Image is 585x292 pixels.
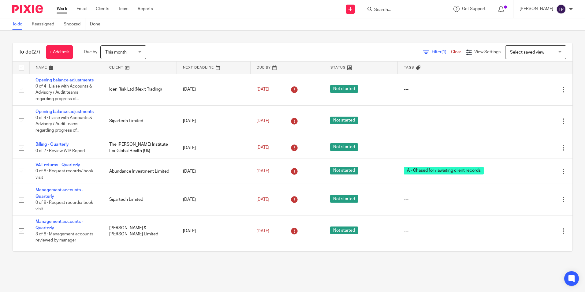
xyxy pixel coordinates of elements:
[19,49,40,55] h1: To do
[35,232,93,243] span: 3 of 8 · Management accounts reviewed by manager
[404,86,493,92] div: ---
[474,50,501,54] span: View Settings
[256,229,269,233] span: [DATE]
[256,146,269,150] span: [DATE]
[462,7,486,11] span: Get Support
[103,215,177,247] td: [PERSON_NAME] & [PERSON_NAME] Limited
[90,18,105,30] a: Done
[35,219,83,230] a: Management accounts - Quarterly
[330,167,358,174] span: Not started
[177,247,251,279] td: [DATE]
[177,159,251,184] td: [DATE]
[105,50,127,54] span: This month
[64,18,85,30] a: Snoozed
[556,4,566,14] img: svg%3E
[32,50,40,54] span: (27)
[84,49,97,55] p: Due by
[76,6,87,12] a: Email
[103,184,177,215] td: Sipartech Limited
[404,167,484,174] span: A - Chased for / awaiting client records
[35,163,80,167] a: VAT returns - Quarterly
[330,85,358,93] span: Not started
[404,197,493,203] div: ---
[35,200,93,211] span: 0 of 8 · Request records/ book visit
[177,105,251,137] td: [DATE]
[35,149,85,153] span: 0 of 7 · Review WIP Report
[330,195,358,203] span: Not started
[432,50,451,54] span: Filter
[96,6,109,12] a: Clients
[103,137,177,159] td: The [PERSON_NAME] Institute For Global Health (Uk)
[256,169,269,174] span: [DATE]
[32,18,59,30] a: Reassigned
[404,66,414,69] span: Tags
[35,251,83,261] a: Management accounts - Quarterly
[404,145,493,151] div: ---
[35,84,92,101] span: 0 of 4 · Liaise with Accounts & Advisory / Audit teams regarding progress of...
[46,45,73,59] a: + Add task
[451,50,461,54] a: Clear
[35,169,93,180] span: 0 of 8 · Request records/ book visit
[177,137,251,159] td: [DATE]
[35,116,92,133] span: 0 of 4 · Liaise with Accounts & Advisory / Audit teams regarding progress of...
[57,6,67,12] a: Work
[510,50,544,54] span: Select saved view
[256,197,269,202] span: [DATE]
[35,78,94,82] a: Opening balance adjustments
[177,215,251,247] td: [DATE]
[404,118,493,124] div: ---
[103,105,177,137] td: Sipartech Limited
[177,184,251,215] td: [DATE]
[103,247,177,279] td: Claydon Estate Llp
[374,7,429,13] input: Search
[35,110,94,114] a: Opening balance adjustments
[256,119,269,123] span: [DATE]
[12,18,27,30] a: To do
[442,50,446,54] span: (1)
[12,5,43,13] img: Pixie
[330,143,358,151] span: Not started
[118,6,129,12] a: Team
[103,159,177,184] td: Abundance Investment Limited
[177,74,251,105] td: [DATE]
[520,6,553,12] p: [PERSON_NAME]
[138,6,153,12] a: Reports
[35,142,69,147] a: Billing - Quarterly
[330,226,358,234] span: Not started
[330,117,358,124] span: Not started
[404,228,493,234] div: ---
[103,74,177,105] td: Icen Risk Ltd (Nexit Trading)
[35,188,83,198] a: Management accounts - Quarterly
[256,87,269,92] span: [DATE]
